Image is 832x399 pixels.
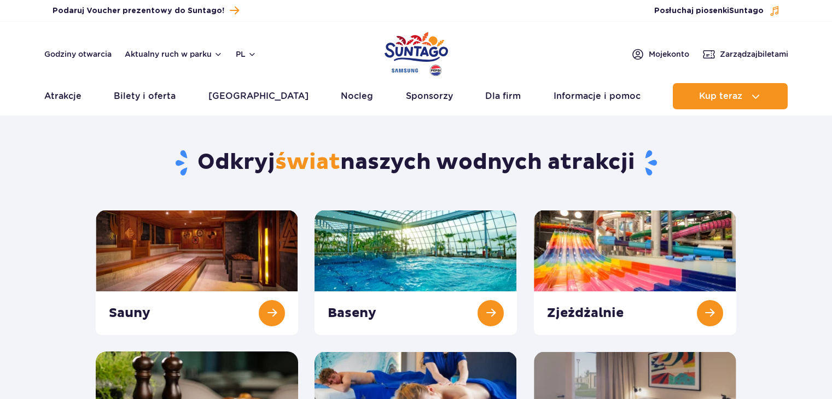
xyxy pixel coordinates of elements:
[53,5,224,16] span: Podaruj Voucher prezentowy do Suntago!
[341,83,373,109] a: Nocleg
[485,83,521,109] a: Dla firm
[702,48,788,61] a: Zarządzajbiletami
[729,7,764,15] span: Suntago
[554,83,641,109] a: Informacje i pomoc
[649,49,689,60] span: Moje konto
[114,83,176,109] a: Bilety i oferta
[125,50,223,58] button: Aktualny ruch w parku
[385,27,448,78] a: Park of Poland
[654,5,780,16] button: Posłuchaj piosenkiSuntago
[236,49,257,60] button: pl
[406,83,453,109] a: Sponsorzy
[53,3,239,18] a: Podaruj Voucher prezentowy do Suntago!
[96,149,736,177] h1: Odkryj naszych wodnych atrakcji
[275,149,340,176] span: świat
[720,49,788,60] span: Zarządzaj biletami
[673,83,788,109] button: Kup teraz
[44,83,82,109] a: Atrakcje
[699,91,742,101] span: Kup teraz
[631,48,689,61] a: Mojekonto
[208,83,309,109] a: [GEOGRAPHIC_DATA]
[654,5,764,16] span: Posłuchaj piosenki
[44,49,112,60] a: Godziny otwarcia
